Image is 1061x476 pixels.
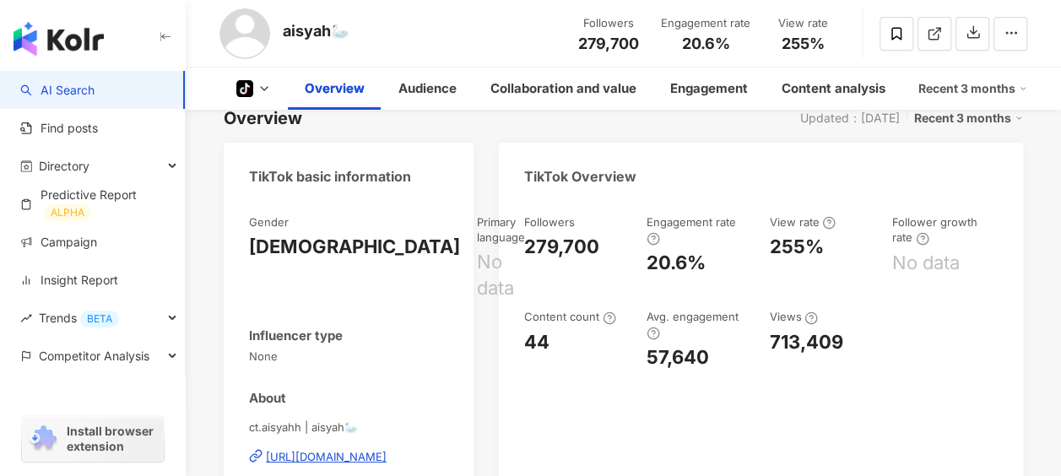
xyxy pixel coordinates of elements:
a: Predictive ReportALPHA [20,187,171,221]
div: No data [892,250,960,276]
div: Views [769,309,818,324]
div: Avg. engagement [647,309,752,340]
a: chrome extensionInstall browser extension [22,416,164,462]
a: Insight Report [20,272,118,289]
div: Content analysis [782,78,885,99]
div: Collaboration and value [490,78,636,99]
div: Influencer type [249,327,343,344]
div: aisyah🦢 [283,20,349,41]
span: Install browser extension [67,424,159,454]
a: Find posts [20,120,98,137]
span: None [249,349,448,364]
div: Content count [524,309,616,324]
div: 255% [769,234,823,260]
div: Follower growth rate [892,214,998,246]
span: 20.6% [682,35,730,52]
img: chrome extension [27,425,59,452]
span: Competitor Analysis [39,337,149,375]
div: Updated：[DATE] [800,111,900,125]
div: Overview [224,106,302,130]
div: [DEMOGRAPHIC_DATA] [249,234,460,260]
a: searchAI Search [20,82,95,99]
div: Audience [398,78,457,99]
span: ct.aisyahh | aisyah🦢 [249,419,448,435]
a: Campaign [20,234,97,251]
div: BETA [80,311,119,327]
div: TikTok Overview [524,167,636,186]
div: Recent 3 months [914,107,1023,129]
div: Recent 3 months [918,75,1027,102]
span: 279,700 [578,35,639,52]
div: Engagement rate [647,214,752,246]
div: Overview [305,78,365,99]
div: Primary language [477,214,525,245]
div: About [249,389,286,407]
div: Followers [524,214,575,230]
div: Gender [249,214,289,230]
div: No data [477,249,525,301]
div: TikTok basic information [249,167,411,186]
a: [URL][DOMAIN_NAME] [249,449,448,464]
div: Followers [577,15,641,32]
img: KOL Avatar [219,8,270,59]
span: 255% [782,35,825,52]
span: Directory [39,147,89,185]
div: Engagement rate [661,15,750,32]
img: logo [14,22,104,56]
div: 279,700 [524,234,599,260]
span: Trends [39,299,119,337]
div: View rate [769,214,836,230]
div: 57,640 [647,344,709,371]
div: Engagement [670,78,748,99]
span: rise [20,312,32,324]
div: 44 [524,329,549,355]
div: 713,409 [769,329,842,355]
div: View rate [771,15,835,32]
div: 20.6% [647,250,706,276]
div: [URL][DOMAIN_NAME] [266,449,387,464]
